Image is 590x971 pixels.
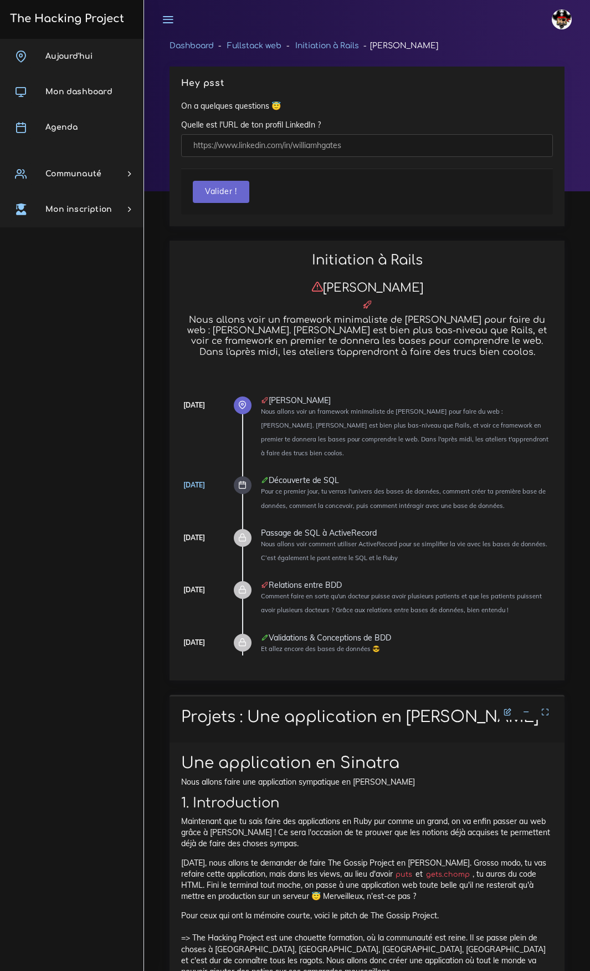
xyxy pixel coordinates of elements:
span: Aujourd'hui [45,52,93,60]
a: Fullstack web [227,42,281,50]
h3: The Hacking Project [7,13,124,25]
p: [DATE], nous allons te demander de faire The Gossip Project en [PERSON_NAME]. Grosso modo, tu vas... [181,857,553,902]
div: Validations & Conceptions de BDD [261,634,553,642]
div: Découverte de SQL [261,476,553,484]
code: gets.chomp [423,869,473,880]
a: Initiation à Rails [295,42,359,50]
span: Mon inscription [45,205,112,213]
small: Comment faire en sorte qu'un docteur puisse avoir plusieurs patients et que les patients puissent... [261,592,542,614]
a: [DATE] [183,481,205,489]
h3: [PERSON_NAME] [181,281,553,295]
div: Relations entre BDD [261,581,553,589]
small: Nous allons voir un framework minimaliste de [PERSON_NAME] pour faire du web : [PERSON_NAME]. [PE... [261,408,548,457]
small: Pour ce premier jour, tu verras l'univers des bases de données, comment créer ta première base de... [261,487,546,509]
div: [DATE] [183,637,205,649]
p: Nous allons faire une application sympatique en [PERSON_NAME] [181,776,553,787]
input: https://www.linkedin.com/in/williamhgates [181,134,553,157]
div: [DATE] [183,584,205,596]
div: [DATE] [183,532,205,544]
h2: Initiation à Rails [181,252,553,268]
p: On a quelques questions 😇 [181,100,553,111]
a: Dashboard [170,42,214,50]
h1: Projets : Une application en [PERSON_NAME] [181,708,553,727]
small: Et allez encore des bases de données 😎 [261,645,380,653]
h2: 1. Introduction [181,795,553,811]
small: Nous allons voir comment utiliser ActiveRecord pour se simplifier la vie avec les bases de donnée... [261,540,547,562]
a: avatar [547,3,580,35]
img: avatar [552,9,572,29]
h5: Hey psst [181,78,553,89]
div: [PERSON_NAME] [261,396,553,404]
label: Quelle est l'URL de ton profil LinkedIn ? [181,119,321,130]
div: [DATE] [183,399,205,411]
p: Maintenant que tu sais faire des applications en Ruby pur comme un grand, on va enfin passer au w... [181,816,553,850]
span: Agenda [45,123,78,131]
span: Communauté [45,170,101,178]
button: Valider ! [193,181,249,204]
h1: Une application en Sinatra [181,754,553,773]
li: [PERSON_NAME] [359,39,438,53]
h5: Nous allons voir un framework minimaliste de [PERSON_NAME] pour faire du web : [PERSON_NAME]. [PE... [181,315,553,358]
div: Passage de SQL à ActiveRecord [261,529,553,537]
code: puts [393,869,415,880]
span: Mon dashboard [45,88,112,96]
